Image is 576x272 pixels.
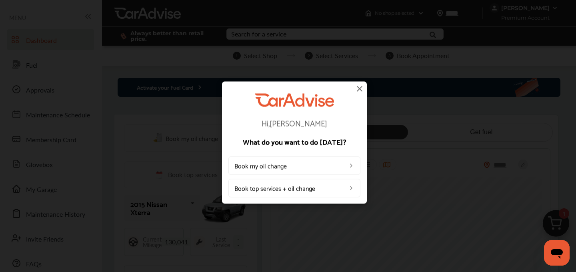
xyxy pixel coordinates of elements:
[355,84,364,93] img: close-icon.a004319c.svg
[348,185,354,191] img: left_arrow_icon.0f472efe.svg
[228,156,360,175] a: Book my oil change
[255,93,334,107] img: CarAdvise Logo
[544,240,570,266] iframe: Button to launch messaging window
[348,162,354,169] img: left_arrow_icon.0f472efe.svg
[228,179,360,197] a: Book top services + oil change
[228,119,360,127] p: Hi, [PERSON_NAME]
[228,138,360,145] p: What do you want to do [DATE]?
